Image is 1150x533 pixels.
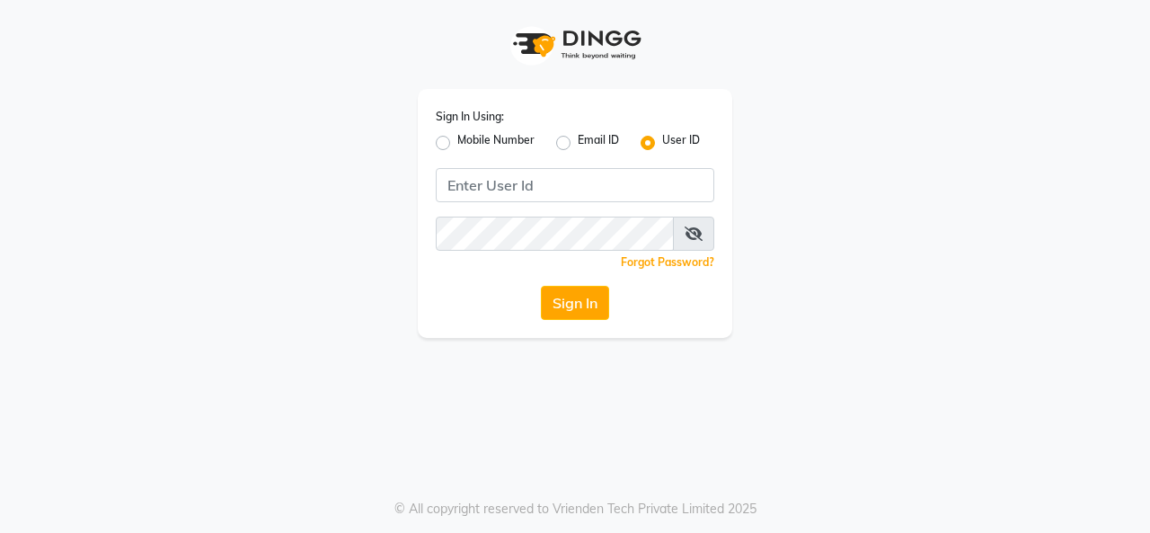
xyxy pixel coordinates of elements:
[541,286,609,320] button: Sign In
[436,109,504,125] label: Sign In Using:
[503,18,647,71] img: logo1.svg
[436,168,714,202] input: Username
[436,217,674,251] input: Username
[662,132,700,154] label: User ID
[621,255,714,269] a: Forgot Password?
[457,132,535,154] label: Mobile Number
[578,132,619,154] label: Email ID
